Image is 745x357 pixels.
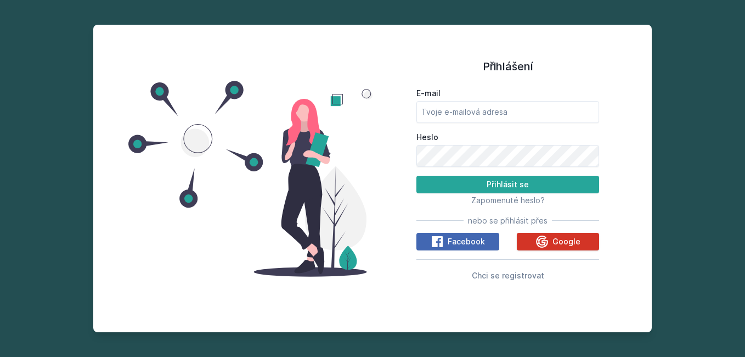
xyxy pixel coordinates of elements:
[472,269,544,282] button: Chci se registrovat
[468,215,548,226] span: nebo se přihlásit přes
[416,88,599,99] label: E-mail
[552,236,580,247] span: Google
[448,236,485,247] span: Facebook
[416,233,499,250] button: Facebook
[416,132,599,143] label: Heslo
[471,196,545,205] span: Zapomenuté heslo?
[472,271,544,280] span: Chci se registrovat
[517,233,600,250] button: Google
[416,58,599,75] h1: Přihlášení
[416,176,599,193] button: Přihlásit se
[416,101,599,123] input: Tvoje e-mailová adresa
